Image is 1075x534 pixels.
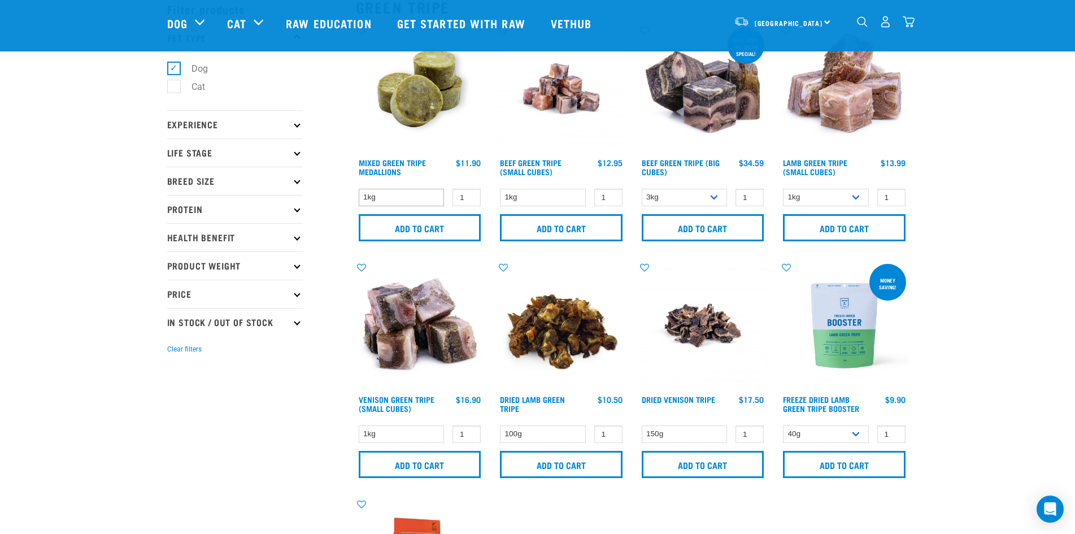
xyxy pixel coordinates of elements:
p: Protein [167,195,303,223]
img: Mixed Green Tripe [356,25,484,153]
p: Product Weight [167,251,303,280]
input: 1 [735,189,764,206]
a: Cat [227,15,246,32]
div: $10.50 [598,395,623,404]
img: Pile Of Dried Lamb Tripe For Pets [497,262,625,390]
input: 1 [452,426,481,443]
a: Lamb Green Tripe (Small Cubes) [783,160,847,173]
a: Freeze Dried Lamb Green Tripe Booster [783,397,859,410]
label: Cat [173,80,210,94]
a: Get started with Raw [386,1,539,46]
div: Money saving! [869,272,906,296]
input: Add to cart [783,214,906,241]
input: Add to cart [500,451,623,478]
input: 1 [452,189,481,206]
button: Clear filters [167,344,202,354]
span: [GEOGRAPHIC_DATA] [755,21,823,25]
a: Raw Education [275,1,385,46]
input: Add to cart [642,451,764,478]
a: Venison Green Tripe (Small Cubes) [359,397,434,410]
p: Health Benefit [167,223,303,251]
img: van-moving.png [734,16,749,27]
a: Vethub [539,1,606,46]
img: 1133 Green Tripe Lamb Small Cubes 01 [780,25,908,153]
input: Add to cart [783,451,906,478]
p: In Stock / Out Of Stock [167,308,303,336]
img: 1044 Green Tripe Beef [639,25,767,153]
div: $16.90 [456,395,481,404]
div: $17.50 [739,395,764,404]
label: Dog [173,62,212,76]
p: Experience [167,110,303,138]
img: home-icon-1@2x.png [857,16,868,27]
p: Breed Size [167,167,303,195]
img: Beef Tripe Bites 1634 [497,25,625,153]
input: 1 [735,426,764,443]
p: Life Stage [167,138,303,167]
a: Mixed Green Tripe Medallions [359,160,426,173]
p: Price [167,280,303,308]
input: Add to cart [359,451,481,478]
input: Add to cart [500,214,623,241]
a: Dried Lamb Green Tripe [500,397,565,410]
img: home-icon@2x.png [903,16,915,28]
input: 1 [877,426,906,443]
img: user.png [880,16,891,28]
div: Open Intercom Messenger [1037,496,1064,523]
input: 1 [594,426,623,443]
div: $34.59 [739,158,764,167]
a: Beef Green Tripe (Small Cubes) [500,160,562,173]
a: Dried Venison Tripe [642,397,715,401]
input: Add to cart [359,214,481,241]
input: 1 [877,189,906,206]
a: Beef Green Tripe (Big Cubes) [642,160,720,173]
div: $9.90 [885,395,906,404]
img: Dried Vension Tripe 1691 [639,262,767,390]
a: Dog [167,15,188,32]
div: $13.99 [881,158,906,167]
img: Freeze Dried Lamb Green Tripe [780,262,908,390]
div: $11.90 [456,158,481,167]
img: 1079 Green Tripe Venison 01 [356,262,484,390]
div: $12.95 [598,158,623,167]
input: Add to cart [642,214,764,241]
input: 1 [594,189,623,206]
